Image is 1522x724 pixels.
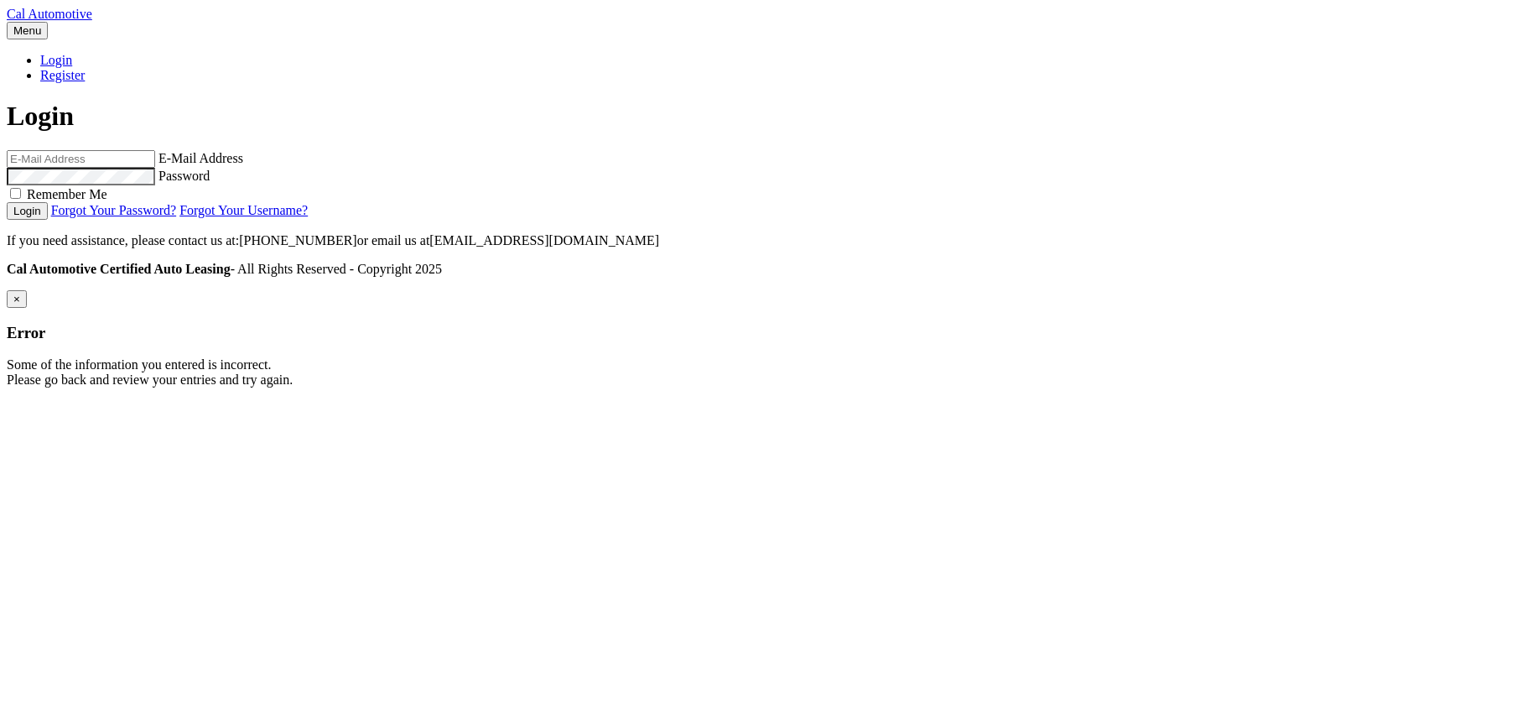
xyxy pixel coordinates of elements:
[7,101,74,131] span: Login
[239,233,356,247] span: [PHONE_NUMBER]
[158,151,243,165] label: E-Mail Address
[51,203,177,217] a: Forgot Your Password?
[429,233,659,247] span: [EMAIL_ADDRESS][DOMAIN_NAME]
[7,7,92,21] a: Cal Automotive
[7,22,48,39] button: Menu
[40,68,85,82] a: Register
[7,324,1515,342] h3: Error
[40,53,72,67] a: Login
[158,169,210,183] label: Password
[7,290,27,308] button: ×
[7,202,48,220] button: Login
[179,203,308,217] a: Forgot Your Username?
[7,262,231,276] strong: Cal Automotive Certified Auto Leasing
[27,187,107,201] label: Remember Me
[7,233,1515,248] p: If you need assistance, please contact us at: or email us at
[7,357,293,387] span: Some of the information you entered is incorrect. Please go back and review your entries and try ...
[7,150,155,168] input: E-Mail Address
[7,262,1515,277] p: - All Rights Reserved - Copyright 2025
[13,24,41,37] span: Menu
